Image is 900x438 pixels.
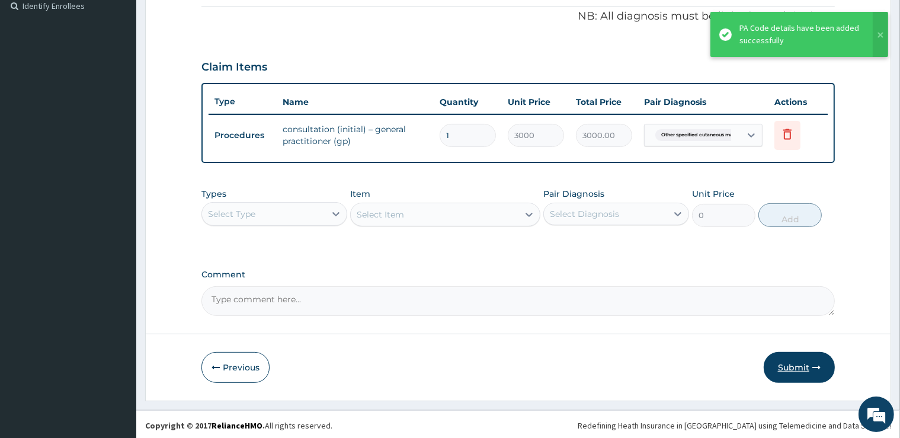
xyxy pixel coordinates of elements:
[550,208,619,220] div: Select Diagnosis
[212,420,262,431] a: RelianceHMO
[578,420,891,431] div: Redefining Heath Insurance in [GEOGRAPHIC_DATA] using Telemedicine and Data Science!
[758,203,822,227] button: Add
[22,59,48,89] img: d_794563401_company_1708531726252_794563401
[62,66,199,82] div: Chat with us now
[208,208,255,220] div: Select Type
[209,124,277,146] td: Procedures
[145,420,265,431] strong: Copyright © 2017 .
[201,189,226,199] label: Types
[209,91,277,113] th: Type
[768,90,828,114] th: Actions
[692,188,735,200] label: Unit Price
[350,188,370,200] label: Item
[434,90,502,114] th: Quantity
[201,9,834,24] p: NB: All diagnosis must be linked to a claim item
[570,90,638,114] th: Total Price
[69,139,164,258] span: We're online!
[543,188,604,200] label: Pair Diagnosis
[201,352,270,383] button: Previous
[194,6,223,34] div: Minimize live chat window
[764,352,835,383] button: Submit
[277,90,433,114] th: Name
[6,303,226,344] textarea: Type your message and hit 'Enter'
[277,117,433,153] td: consultation (initial) – general practitioner (gp)
[739,22,861,47] div: PA Code details have been added successfully
[502,90,570,114] th: Unit Price
[655,129,747,141] span: Other specified cutaneous mark...
[201,270,834,280] label: Comment
[201,61,267,74] h3: Claim Items
[638,90,768,114] th: Pair Diagnosis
